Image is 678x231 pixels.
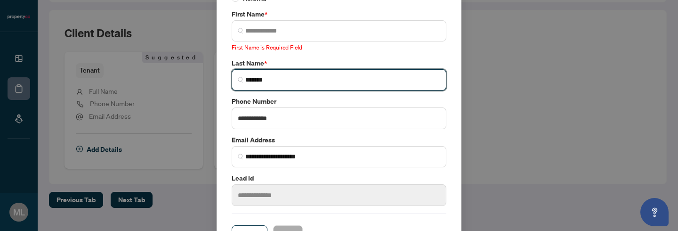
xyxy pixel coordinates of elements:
label: Lead Id [232,173,446,183]
span: First Name is Required Field [232,44,302,51]
img: search_icon [238,77,243,82]
img: search_icon [238,28,243,33]
label: Last Name [232,58,446,68]
button: Open asap [640,198,669,226]
label: First Name [232,9,446,19]
label: Email Address [232,135,446,145]
img: search_icon [238,154,243,159]
label: Phone Number [232,96,446,107]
